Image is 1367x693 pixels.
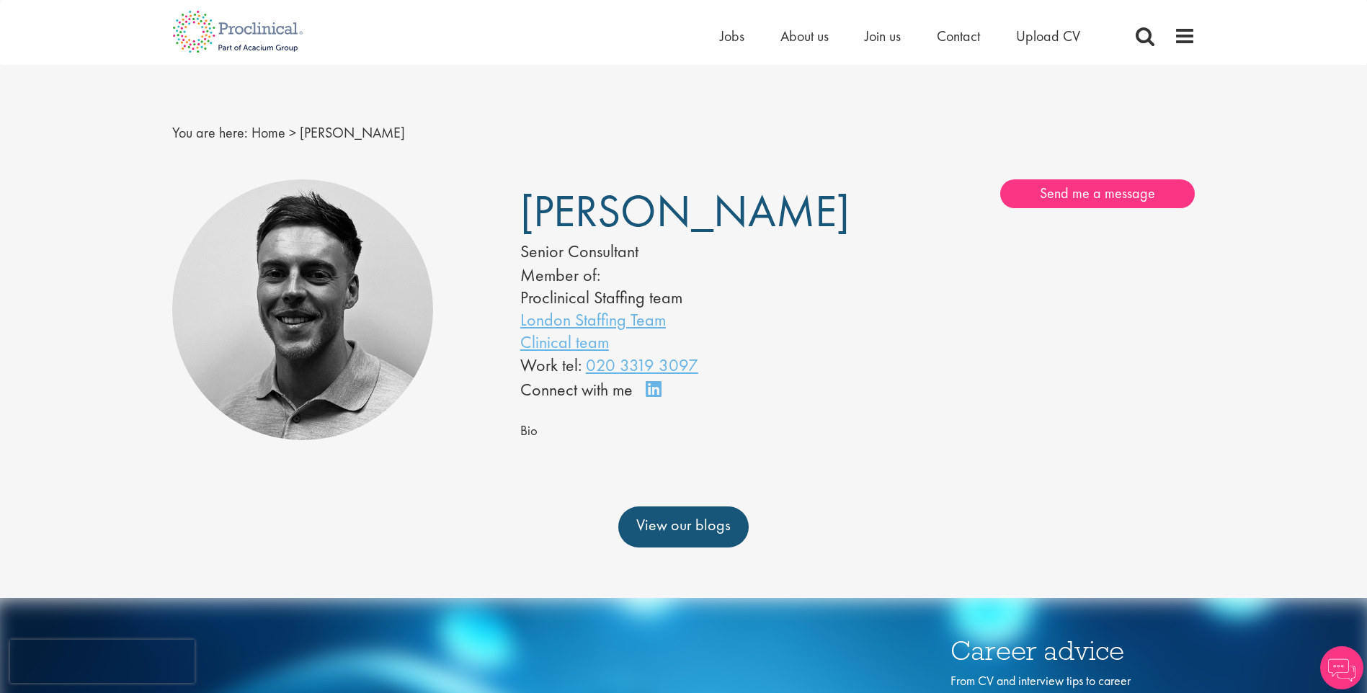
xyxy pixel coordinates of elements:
[1000,179,1195,208] a: Send me a message
[520,264,600,286] label: Member of:
[520,182,850,240] span: [PERSON_NAME]
[300,123,405,142] span: [PERSON_NAME]
[520,286,814,308] li: Proclinical Staffing team
[586,354,698,376] a: 020 3319 3097
[1320,646,1363,689] img: Chatbot
[1016,27,1080,45] a: Upload CV
[937,27,980,45] a: Contact
[720,27,744,45] a: Jobs
[520,354,582,376] span: Work tel:
[520,331,609,353] a: Clinical team
[520,239,814,264] div: Senior Consultant
[520,308,666,331] a: London Staffing Team
[618,506,749,547] a: View our blogs
[289,123,296,142] span: >
[251,123,285,142] a: breadcrumb link
[865,27,901,45] a: Join us
[172,123,248,142] span: You are here:
[780,27,829,45] a: About us
[950,637,1145,665] h3: Career advice
[520,422,538,439] span: Bio
[172,179,434,441] img: Elis Jones
[10,640,195,683] iframe: reCAPTCHA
